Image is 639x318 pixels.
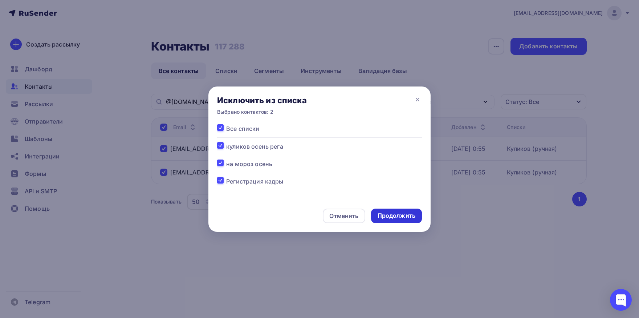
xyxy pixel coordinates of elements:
span: Регистрация кадры [226,177,283,186]
div: Исключить из списка [217,95,307,105]
div: Продолжить [378,212,415,220]
span: куликов осень рега [226,142,283,151]
div: Отменить [329,212,358,220]
div: Выбрано контактов: 2 [217,108,307,116]
span: на мороз осень [226,160,272,168]
span: Все списки [226,124,259,133]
